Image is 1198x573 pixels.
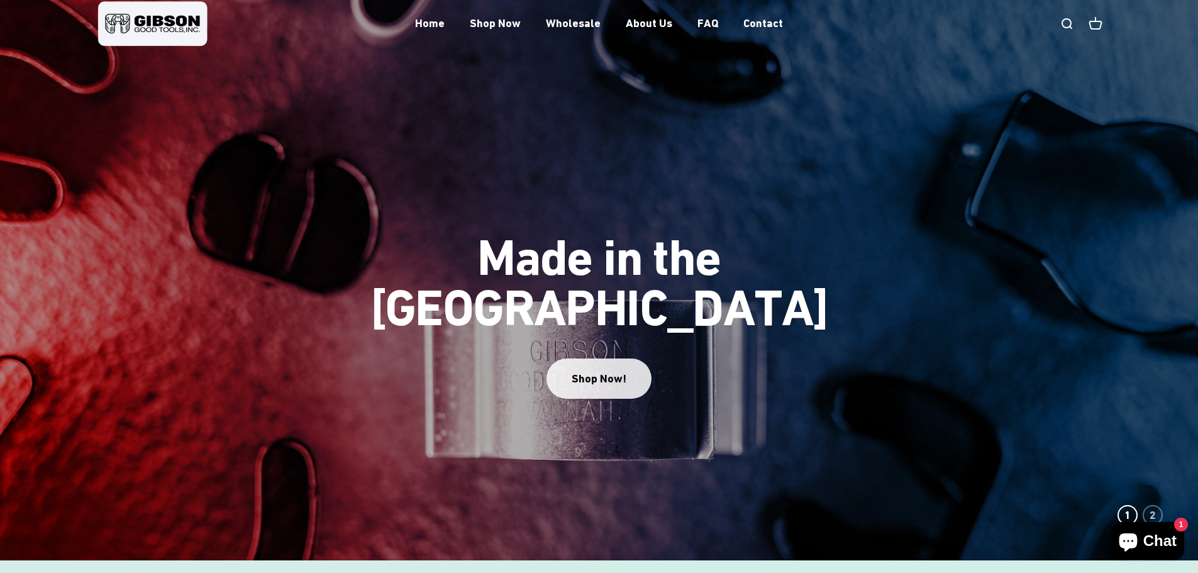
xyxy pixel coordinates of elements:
[572,370,626,388] div: Shop Now!
[415,17,445,30] a: Home
[1118,505,1138,525] button: 1
[470,17,521,30] a: Shop Now
[697,17,718,30] a: FAQ
[546,17,601,30] a: Wholesale
[1107,522,1188,563] inbox-online-store-chat: Shopify online store chat
[354,279,845,337] split-lines: Made in the [GEOGRAPHIC_DATA]
[626,17,672,30] a: About Us
[546,359,652,398] button: Shop Now!
[743,17,783,30] a: Contact
[1143,505,1163,525] button: 2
